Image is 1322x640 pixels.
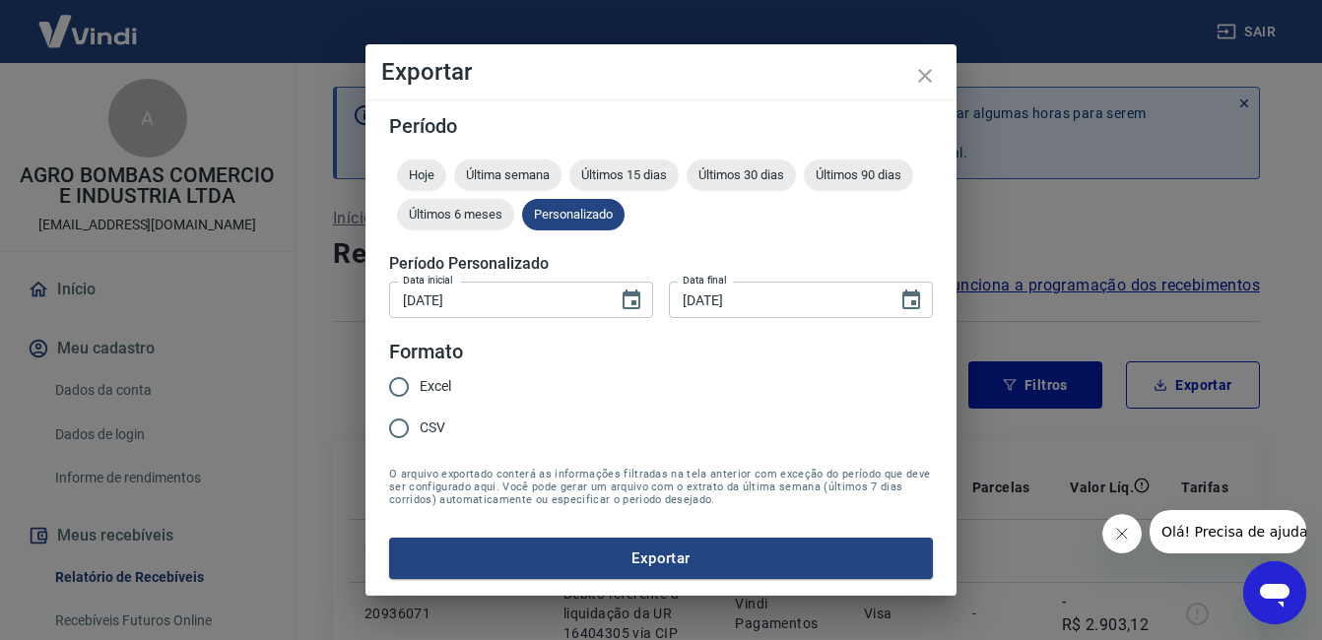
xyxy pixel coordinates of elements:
iframe: Mensagem da empresa [1150,510,1306,553]
span: Hoje [397,167,446,182]
div: Últimos 15 dias [569,160,679,191]
label: Data inicial [403,273,453,288]
div: Hoje [397,160,446,191]
span: Últimos 15 dias [569,167,679,182]
span: Últimos 90 dias [804,167,913,182]
span: Olá! Precisa de ajuda? [12,14,165,30]
span: Personalizado [522,207,625,222]
button: Choose date, selected date is 22 de set de 2025 [892,281,931,320]
iframe: Botão para abrir a janela de mensagens [1243,561,1306,624]
h4: Exportar [381,60,941,84]
div: Últimos 6 meses [397,199,514,230]
button: close [901,52,949,99]
legend: Formato [389,338,463,366]
span: Excel [420,376,451,397]
span: O arquivo exportado conterá as informações filtradas na tela anterior com exceção do período que ... [389,468,933,506]
h5: Período Personalizado [389,254,933,274]
div: Personalizado [522,199,625,230]
div: Últimos 90 dias [804,160,913,191]
div: Últimos 30 dias [687,160,796,191]
h5: Período [389,116,933,136]
div: Última semana [454,160,562,191]
iframe: Fechar mensagem [1102,514,1142,553]
input: DD/MM/YYYY [389,282,604,318]
button: Choose date, selected date is 1 de set de 2025 [612,281,651,320]
span: Última semana [454,167,562,182]
span: Últimos 6 meses [397,207,514,222]
button: Exportar [389,538,933,579]
input: DD/MM/YYYY [669,282,884,318]
span: CSV [420,417,445,438]
label: Data final [683,273,727,288]
span: Últimos 30 dias [687,167,796,182]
